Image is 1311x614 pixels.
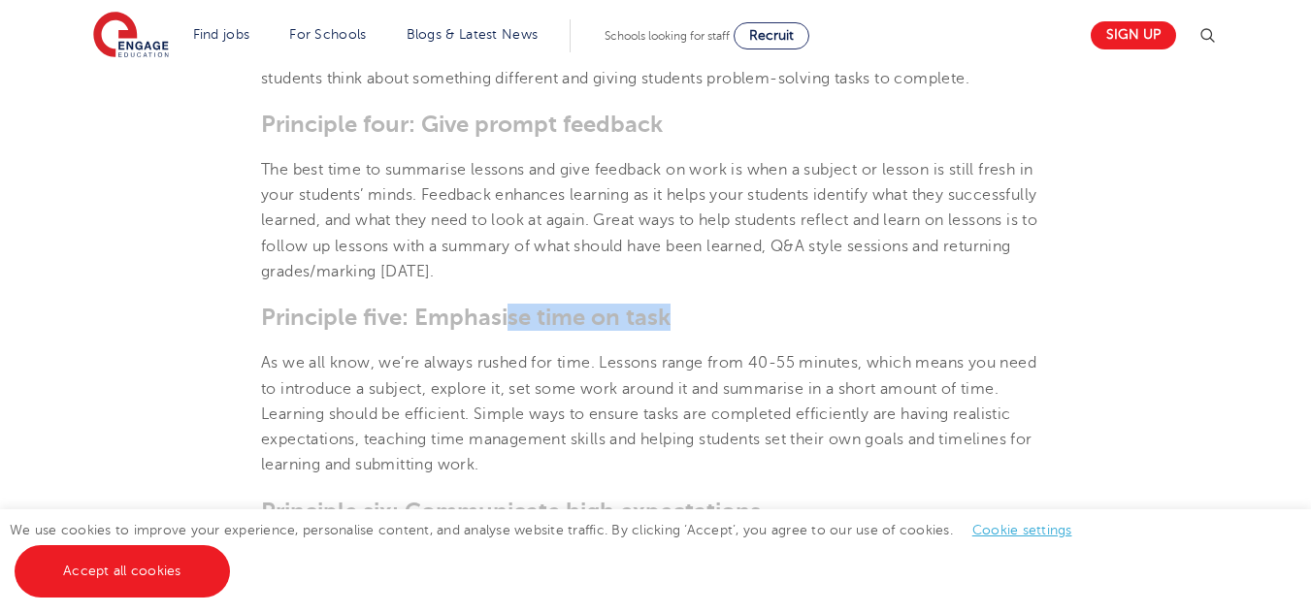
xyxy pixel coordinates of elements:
a: Blogs & Latest News [407,27,539,42]
a: Accept all cookies [15,545,230,598]
h3: Principle four: Give prompt feedback [261,111,1050,138]
h3: Principle six: Communicate high expectations [261,498,1050,525]
span: Recruit [749,28,794,43]
a: Cookie settings [972,523,1072,537]
h3: Principle five: Emphasise time on task [261,304,1050,331]
p: As we all know, we’re always rushed for time. Lessons range from 40-55 minutes, which means you n... [261,350,1050,477]
a: Sign up [1091,21,1176,49]
a: For Schools [289,27,366,42]
a: Find jobs [193,27,250,42]
img: Engage Education [93,12,169,60]
a: Recruit [734,22,809,49]
span: Schools looking for staff [605,29,730,43]
span: We use cookies to improve your experience, personalise content, and analyse website traffic. By c... [10,523,1092,578]
p: The best time to summarise lessons and give feedback on work is when a subject or lesson is still... [261,157,1050,284]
